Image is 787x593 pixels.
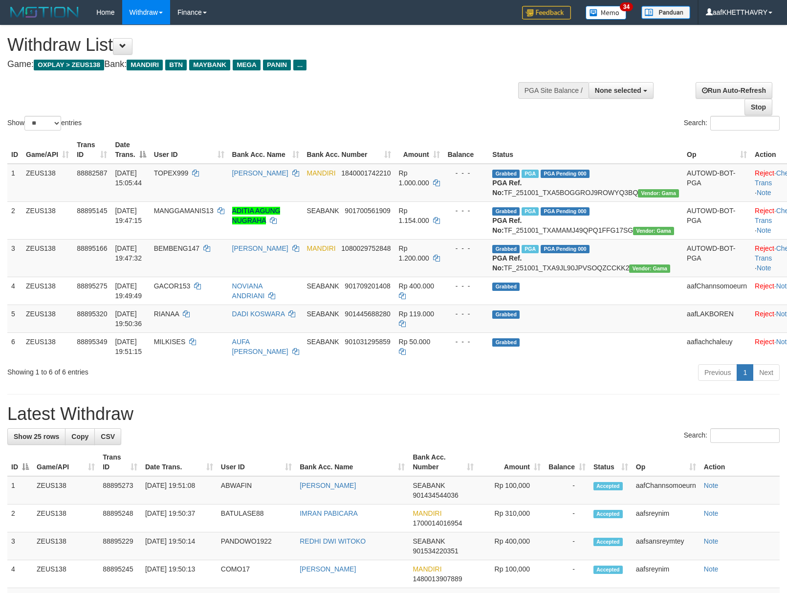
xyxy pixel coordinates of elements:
span: GACOR153 [154,282,191,290]
span: TOPEX999 [154,169,189,177]
th: User ID: activate to sort column ascending [150,136,228,164]
td: ZEUS138 [22,332,73,360]
span: [DATE] 19:47:32 [115,244,142,262]
span: Copy 901700561909 to clipboard [345,207,390,215]
td: Rp 400,000 [478,532,545,560]
span: Copy 901434544036 to clipboard [413,491,458,499]
button: None selected [589,82,654,99]
a: Previous [698,364,737,381]
span: Rp 1.200.000 [399,244,429,262]
span: Copy 1080029752848 to clipboard [341,244,391,252]
span: MEGA [233,60,261,70]
a: Run Auto-Refresh [696,82,772,99]
span: ... [293,60,306,70]
span: BTN [165,60,187,70]
th: Bank Acc. Number: activate to sort column ascending [409,448,477,476]
div: - - - [448,206,485,216]
td: 6 [7,332,22,360]
div: Showing 1 to 6 of 6 entries [7,363,321,377]
span: Copy 901031295859 to clipboard [345,338,390,346]
span: Accepted [593,538,623,546]
a: Note [757,226,771,234]
td: 1 [7,476,33,505]
td: ZEUS138 [33,560,99,588]
span: Copy 901534220351 to clipboard [413,547,458,555]
a: Reject [755,169,774,177]
a: AUFA [PERSON_NAME] [232,338,288,355]
td: 4 [7,277,22,305]
label: Search: [684,428,780,443]
span: Rp 1.000.000 [399,169,429,187]
td: [DATE] 19:50:13 [141,560,217,588]
td: 1 [7,164,22,202]
th: Bank Acc. Name: activate to sort column ascending [228,136,303,164]
td: aafChannsomoeurn [632,476,700,505]
th: Date Trans.: activate to sort column ascending [141,448,217,476]
img: Feedback.jpg [522,6,571,20]
td: TF_251001_TXA9JL90JPVSOQZCCKK2 [488,239,683,277]
a: Note [757,264,771,272]
input: Search: [710,116,780,131]
span: PGA Pending [541,245,590,253]
span: [DATE] 19:47:15 [115,207,142,224]
span: Vendor URL: https://trx31.1velocity.biz [629,264,670,273]
th: ID: activate to sort column descending [7,448,33,476]
th: Bank Acc. Number: activate to sort column ascending [303,136,395,164]
a: Reject [755,338,774,346]
span: CSV [101,433,115,440]
td: aafLAKBOREN [683,305,751,332]
span: MANDIRI [307,244,336,252]
span: SEABANK [307,338,339,346]
a: Note [704,537,719,545]
span: Rp 119.000 [399,310,434,318]
td: 5 [7,305,22,332]
span: Rp 400.000 [399,282,434,290]
a: Note [704,482,719,489]
span: SEABANK [307,310,339,318]
span: Marked by aafnoeunsreypich [522,170,539,178]
a: [PERSON_NAME] [300,565,356,573]
span: Grabbed [492,338,520,347]
span: Copy 1840001742210 to clipboard [341,169,391,177]
select: Showentries [24,116,61,131]
span: MANDIRI [413,565,441,573]
td: Rp 100,000 [478,560,545,588]
td: AUTOWD-BOT-PGA [683,164,751,202]
td: 88895229 [99,532,141,560]
span: 88895166 [77,244,107,252]
td: Rp 310,000 [478,505,545,532]
span: Accepted [593,566,623,574]
td: - [545,505,590,532]
th: Op: activate to sort column ascending [632,448,700,476]
td: 3 [7,532,33,560]
td: ZEUS138 [22,164,73,202]
th: Bank Acc. Name: activate to sort column ascending [296,448,409,476]
a: ADITIA AGUNG NUGRAHA [232,207,281,224]
span: MANDIRI [127,60,163,70]
span: Grabbed [492,245,520,253]
th: Trans ID: activate to sort column ascending [99,448,141,476]
b: PGA Ref. No: [492,217,522,234]
td: - [545,560,590,588]
td: ZEUS138 [33,505,99,532]
span: Copy 901709201408 to clipboard [345,282,390,290]
span: SEABANK [307,282,339,290]
span: [DATE] 15:05:44 [115,169,142,187]
span: Vendor URL: https://trx31.1velocity.biz [633,227,674,235]
div: - - - [448,281,485,291]
td: TF_251001_TXA5BOGGROJ9ROWYQ3BQ [488,164,683,202]
span: BEMBENG147 [154,244,199,252]
a: Show 25 rows [7,428,66,445]
span: 34 [620,2,633,11]
th: Status: activate to sort column ascending [590,448,632,476]
td: ZEUS138 [22,277,73,305]
th: Balance [444,136,489,164]
span: Accepted [593,482,623,490]
td: ZEUS138 [22,201,73,239]
input: Search: [710,428,780,443]
a: [PERSON_NAME] [300,482,356,489]
span: 88882587 [77,169,107,177]
div: - - - [448,337,485,347]
img: MOTION_logo.png [7,5,82,20]
div: PGA Site Balance / [518,82,589,99]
